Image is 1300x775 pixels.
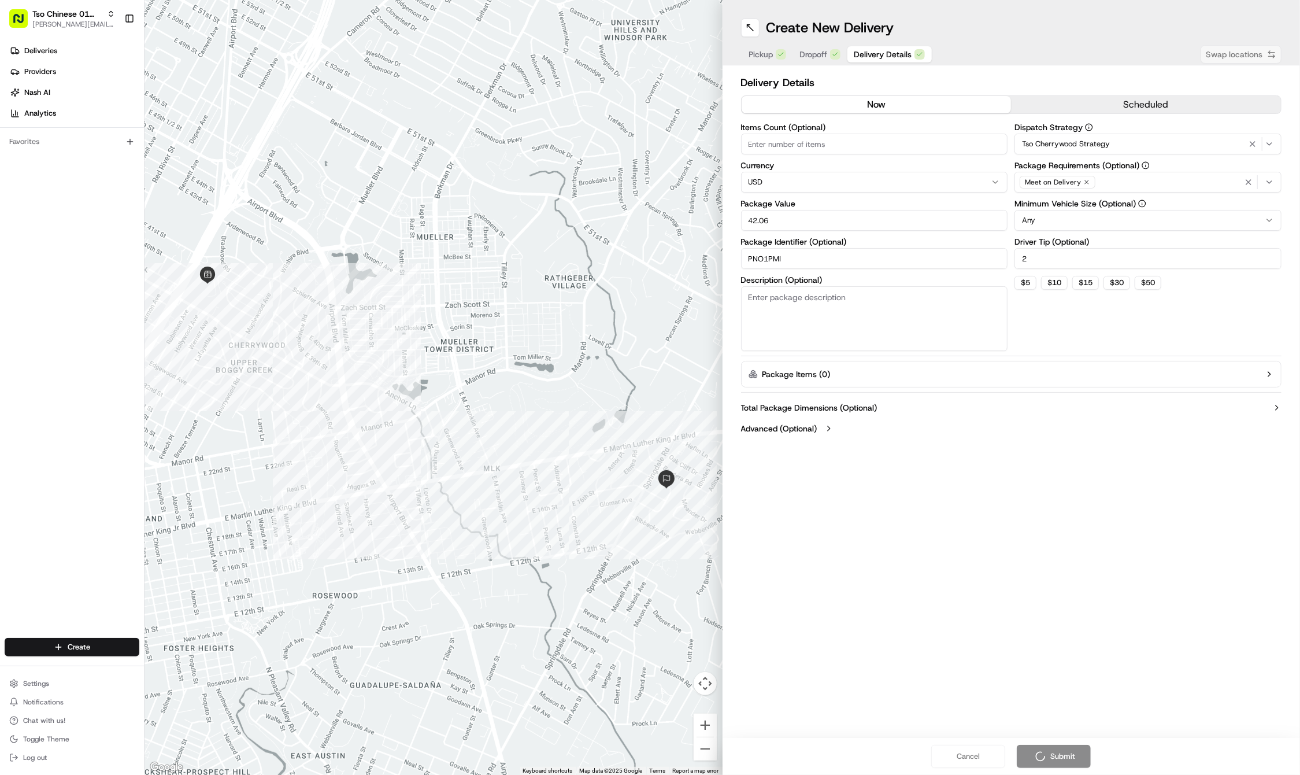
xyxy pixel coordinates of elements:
[741,210,1008,231] input: Enter package value
[36,211,94,220] span: [PERSON_NAME]
[12,151,77,160] div: Past conversations
[12,169,30,187] img: Angelique Valdez
[5,713,139,729] button: Chat with us!
[741,248,1008,269] input: Enter package identifier
[1014,172,1282,193] button: Meet on Delivery
[5,638,139,656] button: Create
[741,423,1282,434] button: Advanced (Optional)
[673,767,719,774] a: Report a map error
[854,49,912,60] span: Delivery Details
[5,83,144,102] a: Nash AI
[1135,276,1161,290] button: $50
[197,115,210,128] button: Start new chat
[23,212,32,221] img: 1736555255976-a54dd68f-1ca7-489b-9aae-adbdc363a1c4
[741,161,1008,169] label: Currency
[52,111,190,123] div: Start new chat
[741,361,1282,387] button: Package Items (0)
[23,753,47,762] span: Log out
[650,767,666,774] a: Terms
[12,12,35,35] img: Nash
[694,737,717,761] button: Zoom out
[82,287,140,296] a: Powered byPylon
[1025,178,1081,187] span: Meet on Delivery
[52,123,159,132] div: We're available if you need us!
[1014,134,1282,154] button: Tso Cherrywood Strategy
[1085,123,1093,131] button: Dispatch Strategy
[741,75,1282,91] h2: Delivery Details
[5,62,144,81] a: Providers
[1011,96,1281,113] button: scheduled
[762,368,831,380] label: Package Items ( 0 )
[36,180,94,189] span: [PERSON_NAME]
[5,42,144,60] a: Deliveries
[1014,123,1282,131] label: Dispatch Strategy
[5,694,139,710] button: Notifications
[12,47,210,65] p: Welcome 👋
[1014,276,1036,290] button: $5
[741,134,1008,154] input: Enter number of items
[1103,276,1130,290] button: $30
[749,49,773,60] span: Pickup
[1142,161,1150,169] button: Package Requirements (Optional)
[12,111,32,132] img: 1736555255976-a54dd68f-1ca7-489b-9aae-adbdc363a1c4
[766,19,894,37] h1: Create New Delivery
[741,200,1008,208] label: Package Value
[24,87,50,98] span: Nash AI
[5,676,139,692] button: Settings
[109,259,186,271] span: API Documentation
[23,679,49,688] span: Settings
[179,149,210,163] button: See all
[96,180,100,189] span: •
[23,716,65,725] span: Chat with us!
[800,49,828,60] span: Dropoff
[5,104,144,123] a: Analytics
[742,96,1012,113] button: now
[5,5,120,32] button: Tso Chinese 01 Cherrywood[PERSON_NAME][EMAIL_ADDRESS][DOMAIN_NAME]
[30,75,191,87] input: Clear
[32,8,102,20] button: Tso Chinese 01 Cherrywood
[1014,200,1282,208] label: Minimum Vehicle Size (Optional)
[115,287,140,296] span: Pylon
[741,276,1008,284] label: Description (Optional)
[93,254,190,275] a: 💻API Documentation
[1014,238,1282,246] label: Driver Tip (Optional)
[580,767,643,774] span: Map data ©2025 Google
[741,402,1282,414] button: Total Package Dimensions (Optional)
[98,260,107,270] div: 💻
[12,260,21,270] div: 📗
[5,731,139,747] button: Toggle Theme
[23,697,64,707] span: Notifications
[741,238,1008,246] label: Package Identifier (Optional)
[1072,276,1099,290] button: $15
[5,750,139,766] button: Log out
[7,254,93,275] a: 📗Knowledge Base
[5,132,139,151] div: Favorites
[694,672,717,695] button: Map camera controls
[1014,161,1282,169] label: Package Requirements (Optional)
[24,108,56,119] span: Analytics
[96,211,100,220] span: •
[1022,139,1110,149] span: Tso Cherrywood Strategy
[1138,200,1146,208] button: Minimum Vehicle Size (Optional)
[23,735,69,744] span: Toggle Theme
[24,111,45,132] img: 1738778727109-b901c2ba-d612-49f7-a14d-d897ce62d23f
[68,642,90,652] span: Create
[23,180,32,190] img: 1736555255976-a54dd68f-1ca7-489b-9aae-adbdc363a1c4
[24,67,56,77] span: Providers
[741,402,877,414] label: Total Package Dimensions (Optional)
[1014,248,1282,269] input: Enter driver tip amount
[523,767,573,775] button: Keyboard shortcuts
[147,760,186,775] img: Google
[102,211,126,220] span: [DATE]
[741,423,817,434] label: Advanced (Optional)
[12,200,30,219] img: Brigitte Vinadas
[32,20,115,29] button: [PERSON_NAME][EMAIL_ADDRESS][DOMAIN_NAME]
[694,714,717,737] button: Zoom in
[102,180,126,189] span: [DATE]
[147,760,186,775] a: Open this area in Google Maps (opens a new window)
[1041,276,1068,290] button: $10
[23,259,88,271] span: Knowledge Base
[24,46,57,56] span: Deliveries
